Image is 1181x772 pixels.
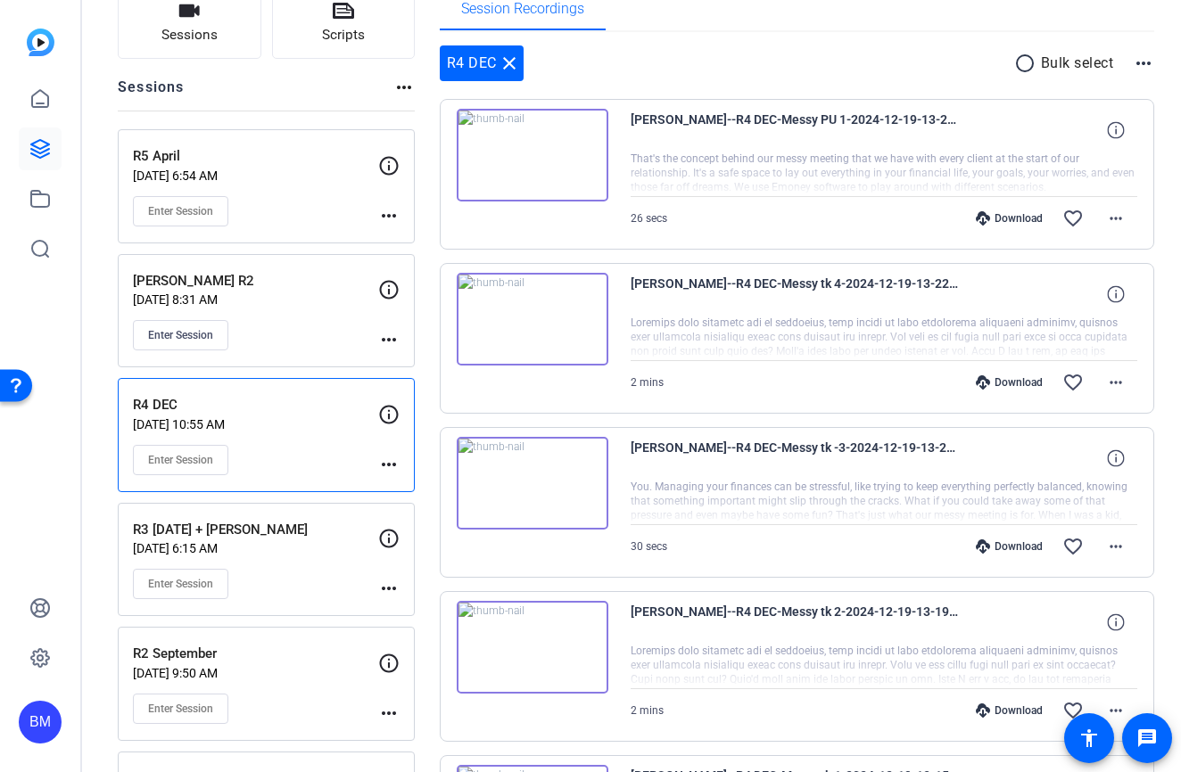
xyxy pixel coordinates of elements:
mat-icon: favorite_border [1062,372,1084,393]
button: Enter Session [133,569,228,599]
button: Enter Session [133,445,228,475]
mat-icon: more_horiz [1105,700,1127,721]
mat-icon: close [499,53,520,74]
p: Bulk select [1041,53,1114,74]
h2: Sessions [118,77,185,111]
button: Enter Session [133,196,228,226]
span: Enter Session [148,577,213,591]
div: Download [967,375,1052,390]
mat-icon: favorite_border [1062,208,1084,229]
p: R3 [DATE] + [PERSON_NAME] [133,520,378,540]
span: [PERSON_NAME]--R4 DEC-Messy tk 2-2024-12-19-13-19-02-312-0 [631,601,961,644]
div: Download [967,539,1052,554]
div: Download [967,211,1052,226]
p: [DATE] 6:15 AM [133,541,378,555]
img: thumb-nail [457,601,608,694]
mat-icon: favorite_border [1062,536,1084,557]
img: blue-gradient.svg [27,29,54,56]
span: Enter Session [148,204,213,218]
span: Session Recordings [461,2,584,16]
button: Enter Session [133,694,228,724]
p: [DATE] 6:54 AM [133,168,378,183]
span: Enter Session [148,453,213,467]
p: [DATE] 8:31 AM [133,292,378,307]
span: Sessions [161,25,218,45]
mat-icon: more_horiz [378,578,400,599]
mat-icon: message [1136,727,1158,749]
p: R4 DEC [133,395,378,415]
mat-icon: more_horiz [393,77,415,98]
span: 2 mins [631,376,664,389]
span: [PERSON_NAME]--R4 DEC-Messy tk 4-2024-12-19-13-22-51-780-0 [631,273,961,316]
span: Scripts [322,25,365,45]
mat-icon: more_horiz [1133,53,1154,74]
span: [PERSON_NAME]--R4 DEC-Messy tk -3-2024-12-19-13-21-49-067-0 [631,437,961,480]
button: Enter Session [133,320,228,350]
span: [PERSON_NAME]--R4 DEC-Messy PU 1-2024-12-19-13-25-37-258-0 [631,109,961,152]
span: 2 mins [631,704,664,717]
p: R5 April [133,146,378,167]
span: Enter Session [148,702,213,716]
div: BM [19,701,62,743]
span: Enter Session [148,328,213,342]
div: R4 DEC [440,45,524,81]
p: [DATE] 9:50 AM [133,666,378,680]
p: [PERSON_NAME] R2 [133,271,378,292]
img: thumb-nail [457,437,608,530]
p: [DATE] 10:55 AM [133,417,378,431]
div: Download [967,703,1052,718]
span: 30 secs [631,540,667,553]
span: 26 secs [631,212,667,225]
mat-icon: favorite_border [1062,700,1084,721]
mat-icon: more_horiz [1105,536,1127,557]
mat-icon: more_horiz [1105,208,1127,229]
mat-icon: radio_button_unchecked [1014,53,1041,74]
mat-icon: more_horiz [378,329,400,350]
img: thumb-nail [457,109,608,201]
img: thumb-nail [457,273,608,365]
mat-icon: more_horiz [1105,372,1127,393]
p: R2 September [133,644,378,664]
mat-icon: accessibility [1078,727,1100,749]
mat-icon: more_horiz [378,454,400,475]
mat-icon: more_horiz [378,205,400,226]
mat-icon: more_horiz [378,702,400,724]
